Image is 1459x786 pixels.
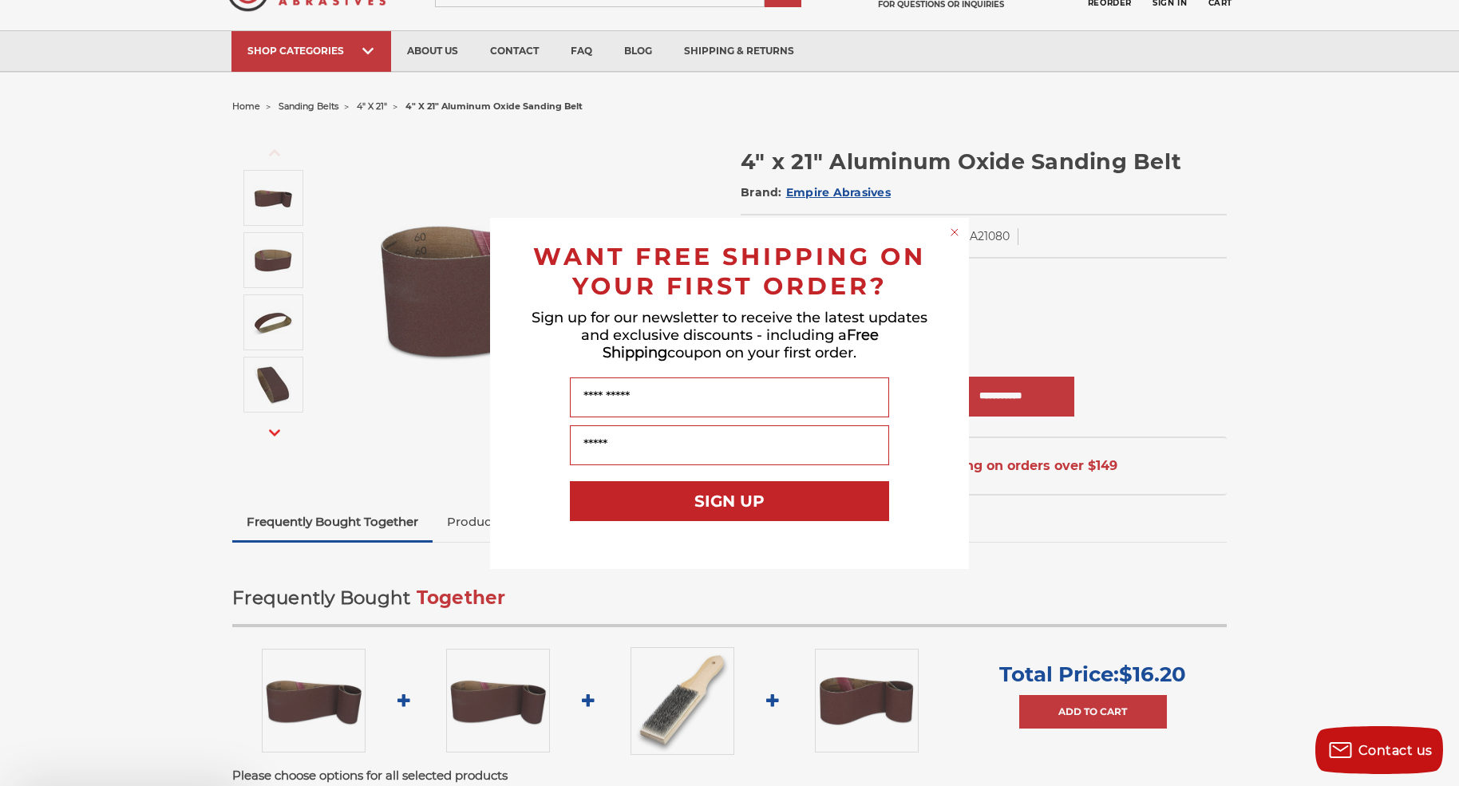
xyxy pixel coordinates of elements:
button: Contact us [1315,726,1443,774]
button: Close dialog [947,224,963,240]
span: Free Shipping [603,326,879,361]
span: WANT FREE SHIPPING ON YOUR FIRST ORDER? [533,242,926,301]
span: Sign up for our newsletter to receive the latest updates and exclusive discounts - including a co... [532,309,927,361]
span: Contact us [1358,743,1433,758]
button: SIGN UP [570,481,889,521]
